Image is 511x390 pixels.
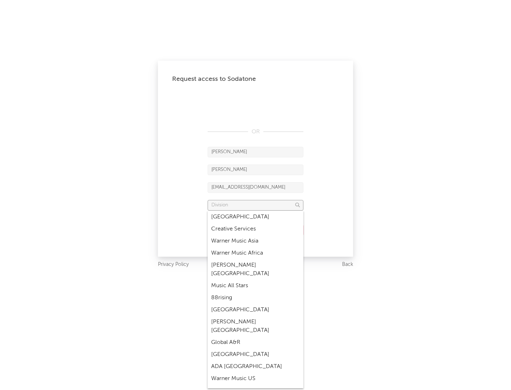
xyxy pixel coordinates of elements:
div: Warner Music Asia [208,235,303,247]
a: Privacy Policy [158,260,189,269]
div: ADA [GEOGRAPHIC_DATA] [208,361,303,373]
input: Email [208,182,303,193]
div: Global A&R [208,336,303,349]
input: First Name [208,147,303,157]
div: 88rising [208,292,303,304]
div: [PERSON_NAME] [GEOGRAPHIC_DATA] [208,259,303,280]
input: Last Name [208,165,303,175]
div: OR [208,128,303,136]
div: Creative Services [208,223,303,235]
div: [GEOGRAPHIC_DATA] [208,211,303,223]
div: [GEOGRAPHIC_DATA] [208,349,303,361]
div: Music All Stars [208,280,303,292]
input: Division [208,200,303,211]
div: Warner Music US [208,373,303,385]
a: Back [342,260,353,269]
div: [PERSON_NAME] [GEOGRAPHIC_DATA] [208,316,303,336]
div: Request access to Sodatone [172,75,339,83]
div: Warner Music Africa [208,247,303,259]
div: [GEOGRAPHIC_DATA] [208,304,303,316]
